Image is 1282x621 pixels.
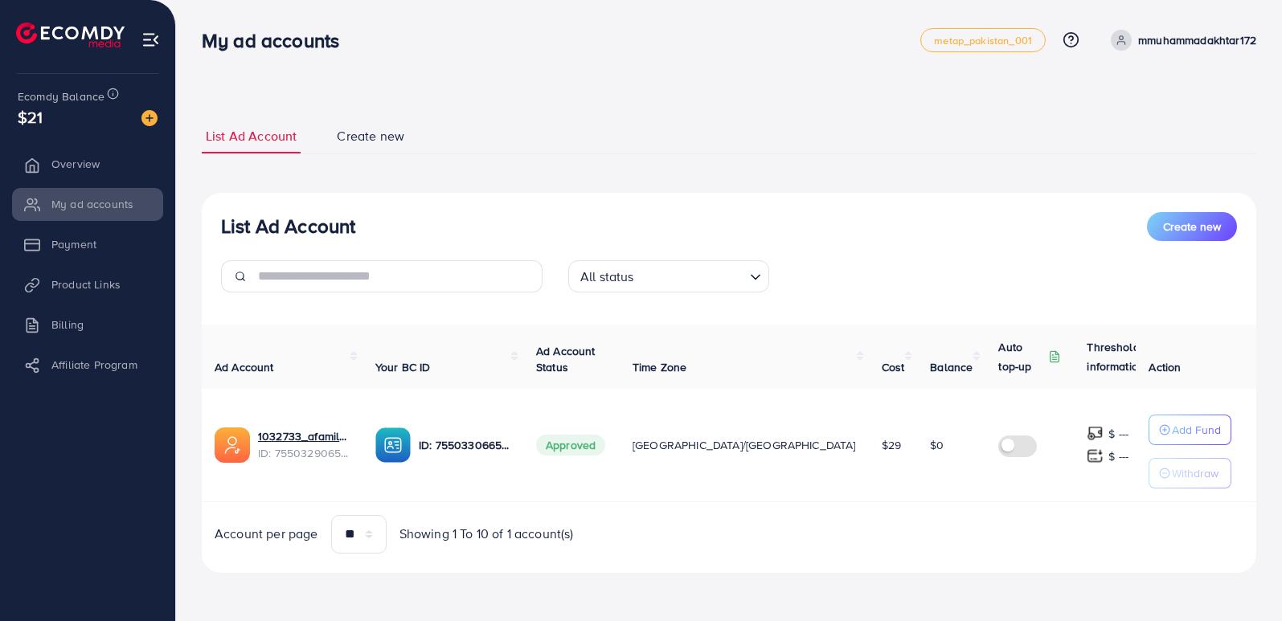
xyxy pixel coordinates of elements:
[920,28,1046,52] a: metap_pakistan_001
[1087,447,1104,464] img: top-up amount
[882,437,901,453] span: $29
[1108,447,1128,466] p: $ ---
[258,445,350,461] span: ID: 7550329065971187719
[882,359,905,375] span: Cost
[934,35,1032,46] span: metap_pakistan_001
[930,437,944,453] span: $0
[1149,359,1181,375] span: Action
[206,127,297,145] span: List Ad Account
[1163,219,1221,235] span: Create new
[419,435,510,455] p: ID: 7550330665025880072
[375,359,431,375] span: Your BC ID
[639,262,743,288] input: Search for option
[1087,337,1165,376] p: Threshold information
[1149,415,1231,445] button: Add Fund
[998,337,1045,376] p: Auto top-up
[633,437,856,453] span: [GEOGRAPHIC_DATA]/[GEOGRAPHIC_DATA]
[258,428,350,461] div: <span class='underline'>1032733_afamilymart_1757948609782</span></br>7550329065971187719
[215,427,250,463] img: ic-ads-acc.e4c84228.svg
[215,359,274,375] span: Ad Account
[577,265,637,288] span: All status
[1147,212,1237,241] button: Create new
[1104,30,1256,51] a: mmuhammadakhtar172
[18,88,104,104] span: Ecomdy Balance
[536,343,596,375] span: Ad Account Status
[930,359,973,375] span: Balance
[1087,425,1104,442] img: top-up amount
[141,31,160,49] img: menu
[258,428,350,444] a: 1032733_afamilymart_1757948609782
[16,22,125,47] img: logo
[215,525,318,543] span: Account per page
[221,214,355,238] h3: List Ad Account
[568,260,769,292] div: Search for option
[202,29,352,52] h3: My ad accounts
[536,435,605,456] span: Approved
[141,110,158,126] img: image
[337,127,404,145] span: Create new
[633,359,686,375] span: Time Zone
[1149,458,1231,488] button: Withdraw
[1172,420,1221,439] p: Add Fund
[1138,31,1256,50] p: mmuhammadakhtar172
[1172,464,1219,483] p: Withdraw
[399,525,574,543] span: Showing 1 To 10 of 1 account(s)
[1108,424,1128,443] p: $ ---
[375,427,411,463] img: ic-ba-acc.ded83a64.svg
[18,105,43,129] span: $21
